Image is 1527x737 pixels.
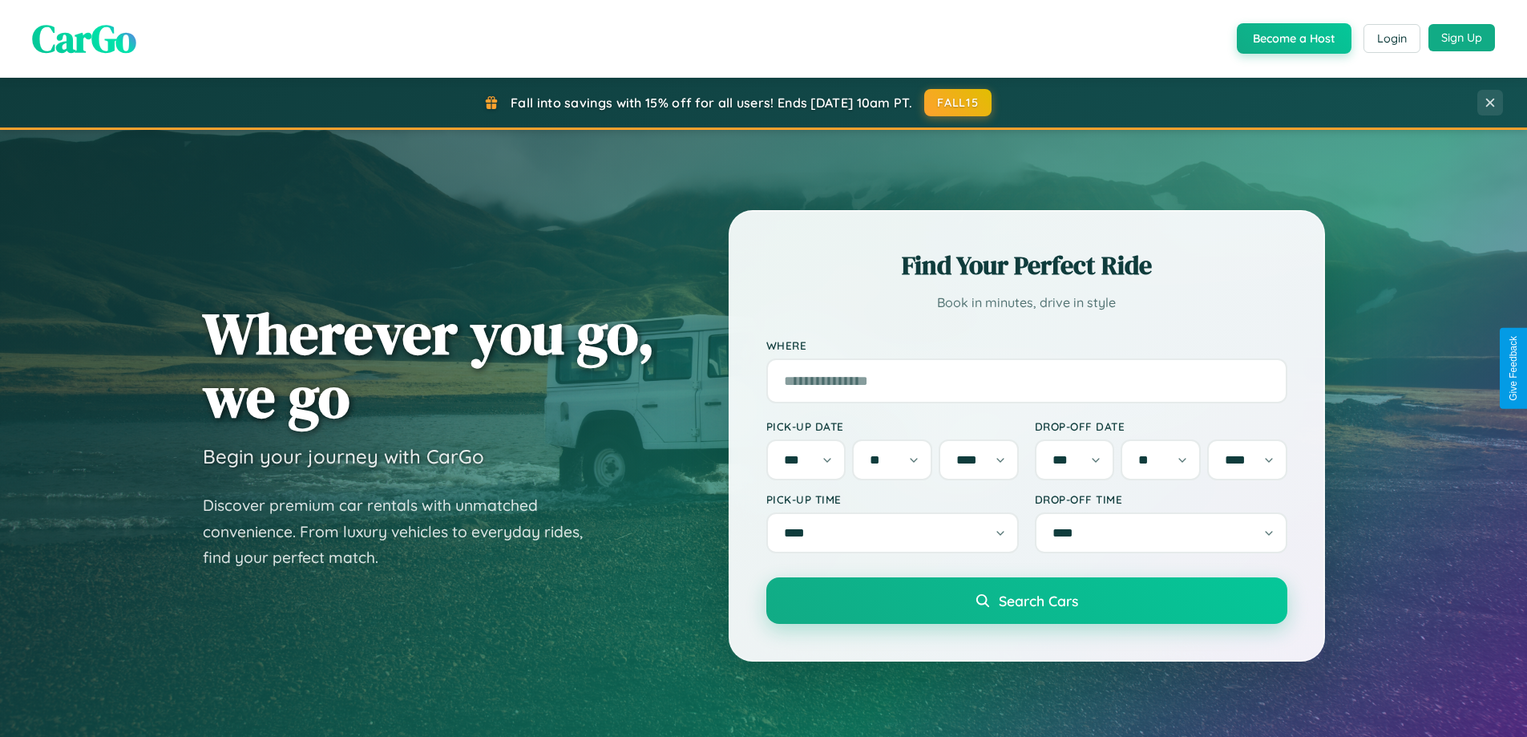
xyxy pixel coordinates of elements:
span: Fall into savings with 15% off for all users! Ends [DATE] 10am PT. [511,95,912,111]
button: Become a Host [1237,23,1351,54]
button: FALL15 [924,89,992,116]
label: Drop-off Date [1035,419,1287,433]
span: Search Cars [999,592,1078,609]
p: Discover premium car rentals with unmatched convenience. From luxury vehicles to everyday rides, ... [203,492,604,571]
label: Pick-up Date [766,419,1019,433]
button: Sign Up [1428,24,1495,51]
label: Drop-off Time [1035,492,1287,506]
h3: Begin your journey with CarGo [203,444,484,468]
button: Login [1363,24,1420,53]
p: Book in minutes, drive in style [766,291,1287,314]
label: Where [766,338,1287,352]
button: Search Cars [766,577,1287,624]
h1: Wherever you go, we go [203,302,655,428]
div: Give Feedback [1508,336,1519,401]
h2: Find Your Perfect Ride [766,248,1287,283]
label: Pick-up Time [766,492,1019,506]
span: CarGo [32,12,136,65]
